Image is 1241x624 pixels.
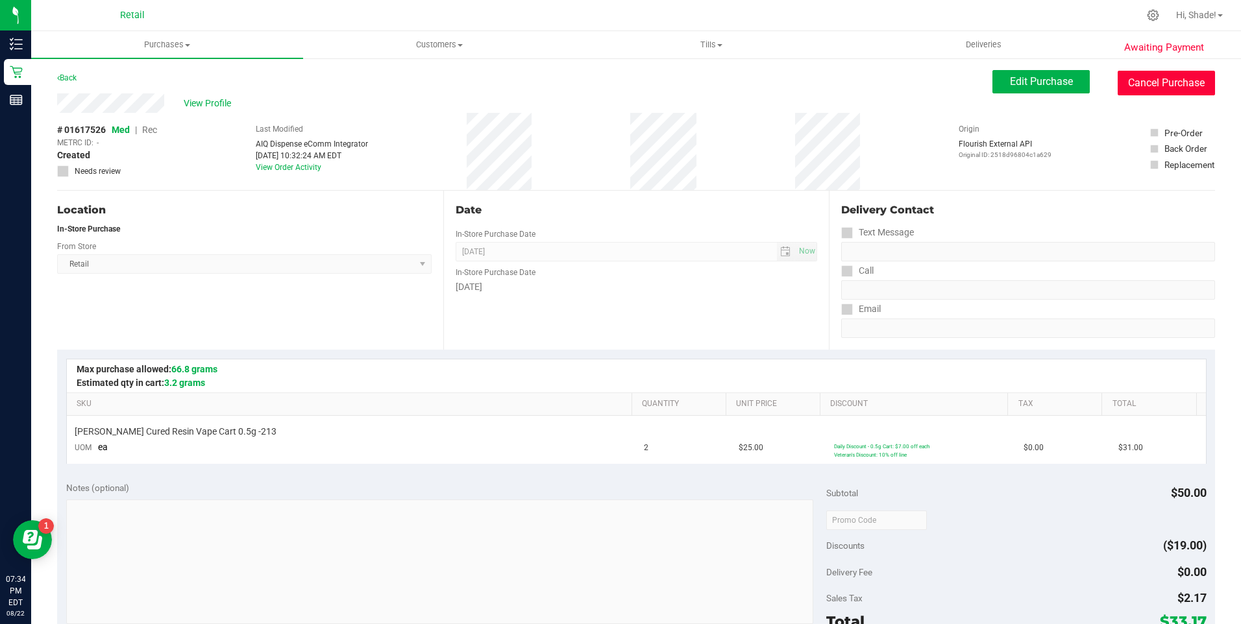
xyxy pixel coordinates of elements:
span: Subtotal [826,488,858,498]
a: Quantity [642,399,720,409]
span: ($19.00) [1163,538,1207,552]
a: Customers [303,31,575,58]
a: Deliveries [848,31,1120,58]
div: Flourish External API [959,138,1051,160]
span: ea [98,442,108,452]
span: $0.00 [1024,442,1044,454]
div: Delivery Contact [841,202,1215,218]
span: Daily Discount - 0.5g Cart: $7.00 off each [834,443,929,450]
div: [DATE] 10:32:24 AM EDT [256,150,368,162]
span: Delivery Fee [826,567,872,577]
button: Edit Purchase [992,70,1090,93]
input: Format: (999) 999-9999 [841,242,1215,261]
span: 2 [644,442,648,454]
label: In-Store Purchase Date [456,267,535,278]
a: Tax [1018,399,1097,409]
span: METRC ID: [57,137,93,149]
iframe: Resource center unread badge [38,518,54,534]
div: Pre-Order [1164,126,1203,139]
p: 07:34 PM EDT [6,573,25,608]
span: $31.00 [1118,442,1143,454]
span: Created [57,149,90,162]
span: Max purchase allowed: [77,364,217,374]
span: UOM [75,443,92,452]
div: Replacement [1164,158,1214,171]
span: Deliveries [948,39,1019,51]
div: Location [57,202,432,218]
span: - [97,137,99,149]
label: Last Modified [256,123,303,135]
label: Text Message [841,223,914,242]
span: Awaiting Payment [1124,40,1204,55]
label: Call [841,261,874,280]
span: Notes (optional) [66,483,129,493]
div: AIQ Dispense eComm Integrator [256,138,368,150]
span: Veteran's Discount: 10% off line [834,451,907,458]
label: From Store [57,241,96,252]
span: | [135,125,137,135]
span: Needs review [75,165,121,177]
span: Med [112,125,130,135]
span: Rec [142,125,157,135]
span: Hi, Shade! [1176,10,1216,20]
label: Email [841,300,881,318]
p: Original ID: 2518d96804c1a629 [959,150,1051,160]
inline-svg: Retail [10,66,23,78]
a: Purchases [31,31,303,58]
a: Total [1112,399,1191,409]
span: Tills [576,39,847,51]
span: Customers [304,39,574,51]
a: Discount [830,399,1003,409]
input: Format: (999) 999-9999 [841,280,1215,300]
div: Date [456,202,818,218]
label: In-Store Purchase Date [456,228,535,240]
label: Origin [959,123,979,135]
span: 66.8 grams [171,364,217,374]
span: $0.00 [1177,565,1207,579]
span: # 01617526 [57,123,106,137]
inline-svg: Reports [10,93,23,106]
span: View Profile [184,97,236,110]
div: Back Order [1164,142,1207,155]
div: [DATE] [456,280,818,294]
a: Tills [576,31,848,58]
button: Cancel Purchase [1118,71,1215,95]
span: [PERSON_NAME] Cured Resin Vape Cart 0.5g -213 [75,426,276,438]
div: Manage settings [1145,9,1161,21]
iframe: Resource center [13,520,52,559]
p: 08/22 [6,608,25,618]
a: Unit Price [736,399,815,409]
a: Back [57,73,77,82]
span: Estimated qty in cart: [77,378,205,388]
strong: In-Store Purchase [57,224,120,234]
span: $25.00 [739,442,763,454]
span: Edit Purchase [1010,75,1073,88]
span: 3.2 grams [164,378,205,388]
span: Sales Tax [826,593,863,603]
a: SKU [77,399,626,409]
inline-svg: Inventory [10,38,23,51]
span: $2.17 [1177,591,1207,605]
span: Retail [120,10,145,21]
span: $50.00 [1171,486,1207,499]
input: Promo Code [826,510,927,530]
span: Purchases [31,39,303,51]
a: View Order Activity [256,163,321,172]
span: Discounts [826,534,865,557]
